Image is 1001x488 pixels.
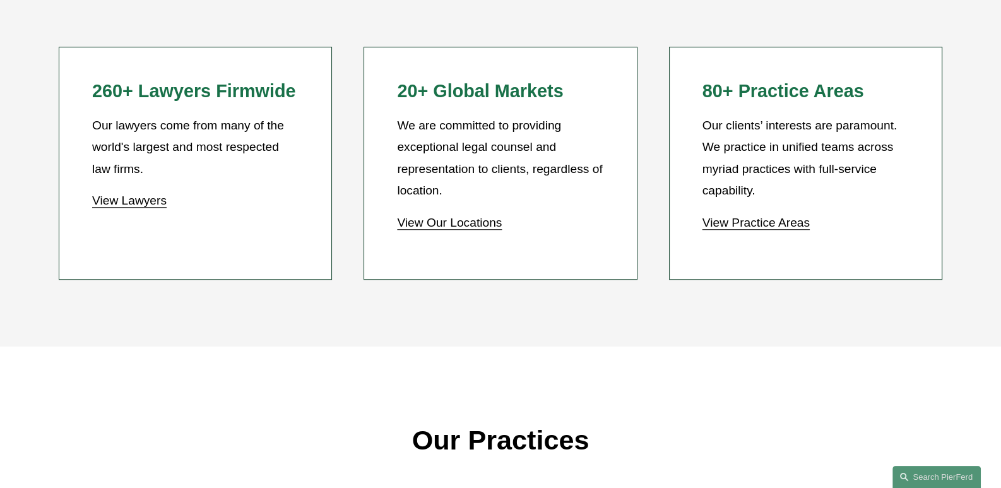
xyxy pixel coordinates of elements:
a: Search this site [892,466,981,488]
p: We are committed to providing exceptional legal counsel and representation to clients, regardless... [397,115,603,202]
p: Our lawyers come from many of the world's largest and most respected law firms. [92,115,299,181]
p: Our Practices [59,416,942,465]
a: View Our Locations [397,216,502,229]
a: View Practice Areas [702,216,810,229]
h2: 260+ Lawyers Firmwide [92,80,299,102]
a: View Lawyers [92,194,167,207]
h2: 80+ Practice Areas [702,80,909,102]
h2: 20+ Global Markets [397,80,603,102]
p: Our clients’ interests are paramount. We practice in unified teams across myriad practices with f... [702,115,909,202]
